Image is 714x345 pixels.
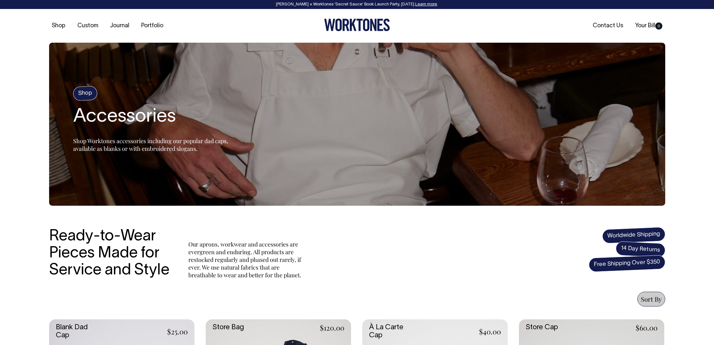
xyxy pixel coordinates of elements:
[73,137,228,152] span: Shop Worktones accessories including our popular dad caps, available as blanks or with embroidere...
[139,21,166,31] a: Portfolio
[73,86,98,101] h4: Shop
[615,241,665,258] span: 14 Day Returns
[655,22,662,30] span: 0
[49,21,68,31] a: Shop
[108,21,132,31] a: Journal
[75,21,101,31] a: Custom
[602,227,666,244] span: Worldwide Shipping
[632,21,665,31] a: Your Bill0
[6,2,708,7] div: [PERSON_NAME] × Worktones ‘Secret Sauce’ Book Launch Party, [DATE]. .
[589,255,666,272] span: Free Shipping Over $350
[590,21,626,31] a: Contact Us
[641,295,662,303] span: Sort By
[188,240,304,279] p: Our aprons, workwear and accessories are evergreen and enduring. All products are restocked regul...
[415,3,437,6] a: Learn more
[73,107,234,127] h2: Accessories
[49,228,174,279] h3: Ready-to-Wear Pieces Made for Service and Style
